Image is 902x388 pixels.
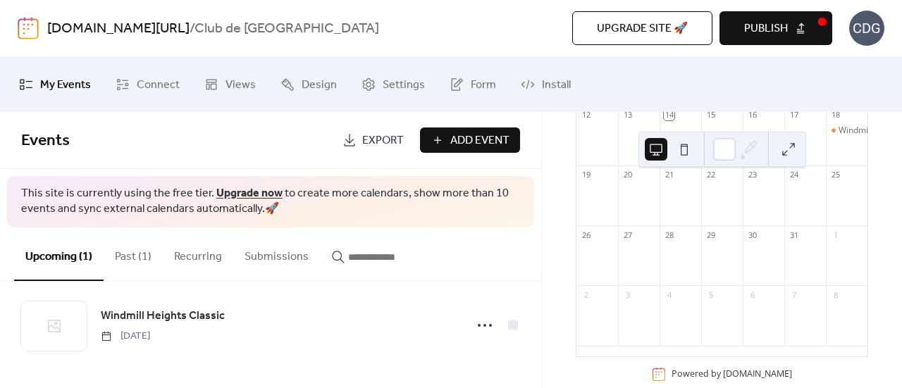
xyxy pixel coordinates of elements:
[194,15,379,42] b: Club de [GEOGRAPHIC_DATA]
[581,230,591,240] div: 26
[789,170,799,180] div: 24
[849,11,884,46] div: CDG
[105,63,190,106] a: Connect
[719,11,832,45] button: Publish
[40,74,91,96] span: My Events
[101,329,150,344] span: [DATE]
[101,307,225,325] a: Windmill Heights Classic
[705,230,716,240] div: 29
[420,127,520,153] button: Add Event
[104,227,163,280] button: Past (1)
[510,63,581,106] a: Install
[664,230,674,240] div: 28
[194,63,266,106] a: Views
[101,308,225,325] span: Windmill Heights Classic
[581,289,591,300] div: 2
[705,170,716,180] div: 22
[664,289,674,300] div: 4
[826,125,867,137] div: Windmill Heights Classic
[705,289,716,300] div: 5
[622,109,633,120] div: 13
[362,132,404,149] span: Export
[351,63,435,106] a: Settings
[723,368,792,380] a: [DOMAIN_NAME]
[705,109,716,120] div: 15
[664,170,674,180] div: 21
[789,109,799,120] div: 17
[581,170,591,180] div: 19
[47,15,190,42] a: [DOMAIN_NAME][URL]
[18,17,39,39] img: logo
[830,230,841,240] div: 1
[471,74,496,96] span: Form
[21,125,70,156] span: Events
[789,289,799,300] div: 7
[830,109,841,120] div: 18
[830,289,841,300] div: 8
[270,63,347,106] a: Design
[747,230,758,240] div: 30
[597,20,688,37] span: Upgrade site 🚀
[21,186,520,218] span: This site is currently using the free tier. to create more calendars, show more than 10 events an...
[830,170,841,180] div: 25
[622,289,633,300] div: 3
[672,368,792,380] div: Powered by
[744,20,788,37] span: Publish
[439,63,507,106] a: Form
[789,230,799,240] div: 31
[572,11,712,45] button: Upgrade site 🚀
[14,227,104,281] button: Upcoming (1)
[190,15,194,42] b: /
[332,127,414,153] a: Export
[622,230,633,240] div: 27
[747,170,758,180] div: 23
[163,227,233,280] button: Recurring
[233,227,320,280] button: Submissions
[747,289,758,300] div: 6
[664,109,674,120] div: 14
[383,74,425,96] span: Settings
[216,182,283,204] a: Upgrade now
[8,63,101,106] a: My Events
[581,109,591,120] div: 12
[747,109,758,120] div: 16
[622,170,633,180] div: 20
[542,74,571,96] span: Install
[137,74,180,96] span: Connect
[450,132,509,149] span: Add Event
[225,74,256,96] span: Views
[302,74,337,96] span: Design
